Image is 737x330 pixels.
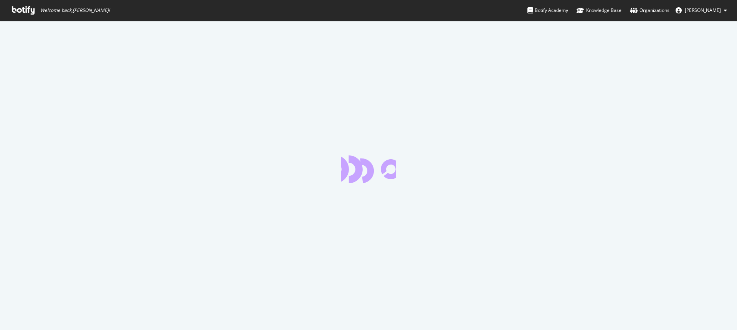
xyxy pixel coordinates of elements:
div: Organizations [630,7,669,14]
span: Kruse Andreas [685,7,721,13]
div: Knowledge Base [577,7,621,14]
button: [PERSON_NAME] [669,4,733,16]
div: Botify Academy [527,7,568,14]
div: animation [341,155,396,183]
span: Welcome back, [PERSON_NAME] ! [40,7,110,13]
